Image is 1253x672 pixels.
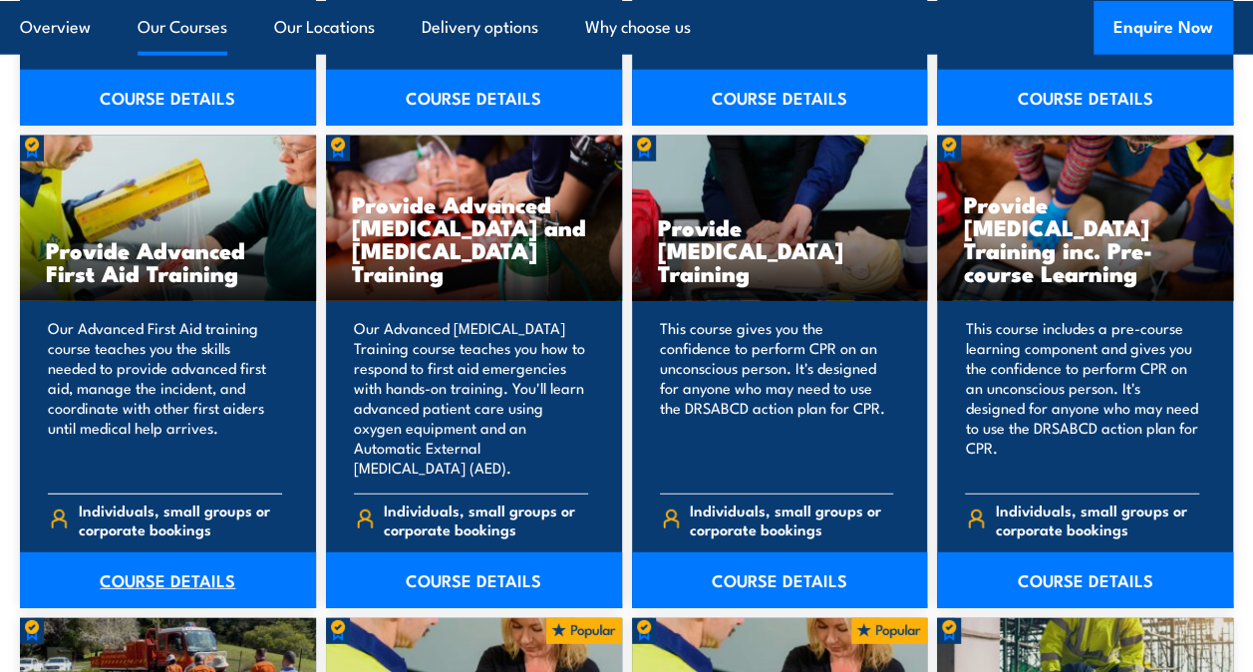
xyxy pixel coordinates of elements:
p: This course includes a pre-course learning component and gives you the confidence to perform CPR ... [965,318,1199,478]
h3: Provide Advanced [MEDICAL_DATA] and [MEDICAL_DATA] Training [352,192,596,284]
a: COURSE DETAILS [937,70,1233,126]
p: Our Advanced [MEDICAL_DATA] Training course teaches you how to respond to first aid emergencies w... [354,318,588,478]
a: COURSE DETAILS [326,552,622,608]
a: COURSE DETAILS [937,552,1233,608]
a: COURSE DETAILS [20,552,316,608]
a: COURSE DETAILS [632,70,928,126]
h3: Provide [MEDICAL_DATA] Training [658,215,902,284]
p: Our Advanced First Aid training course teaches you the skills needed to provide advanced first ai... [48,318,282,478]
span: Individuals, small groups or corporate bookings [690,501,893,538]
h3: Provide Advanced First Aid Training [46,238,290,284]
p: This course gives you the confidence to perform CPR on an unconscious person. It's designed for a... [660,318,894,478]
a: COURSE DETAILS [632,552,928,608]
a: COURSE DETAILS [20,70,316,126]
span: Individuals, small groups or corporate bookings [384,501,587,538]
span: Individuals, small groups or corporate bookings [996,501,1199,538]
span: Individuals, small groups or corporate bookings [79,501,282,538]
h3: Provide [MEDICAL_DATA] Training inc. Pre-course Learning [963,192,1207,284]
a: COURSE DETAILS [326,70,622,126]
